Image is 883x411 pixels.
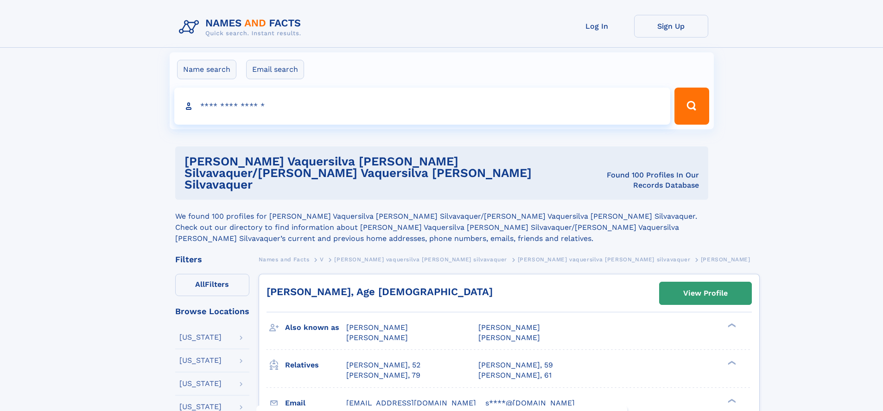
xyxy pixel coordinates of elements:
h3: Email [285,395,346,411]
div: ❯ [725,360,737,366]
label: Name search [177,60,236,79]
label: Email search [246,60,304,79]
a: View Profile [660,282,751,304]
div: [US_STATE] [179,403,222,411]
div: View Profile [683,283,728,304]
h1: [PERSON_NAME] Vaquersilva [PERSON_NAME] Silvavaquer/[PERSON_NAME] Vaquersilva [PERSON_NAME] Silva... [184,156,603,190]
span: [PERSON_NAME] vaquersilva [PERSON_NAME] silvavaquer [334,256,507,263]
span: V [320,256,324,263]
div: Filters [175,255,249,264]
a: [PERSON_NAME], 61 [478,370,552,380]
a: [PERSON_NAME], 59 [478,360,553,370]
a: [PERSON_NAME] vaquersilva [PERSON_NAME] silvavaquer [518,253,691,265]
a: [PERSON_NAME] vaquersilva [PERSON_NAME] silvavaquer [334,253,507,265]
span: [PERSON_NAME] [346,323,408,332]
h3: Relatives [285,357,346,373]
div: We found 100 profiles for [PERSON_NAME] Vaquersilva [PERSON_NAME] Silvavaquer/[PERSON_NAME] Vaque... [175,200,708,244]
a: [PERSON_NAME], Age [DEMOGRAPHIC_DATA] [267,286,493,297]
span: [PERSON_NAME] [701,256,750,263]
div: ❯ [725,322,737,329]
div: Found 100 Profiles In Our Records Database [603,170,699,190]
span: [EMAIL_ADDRESS][DOMAIN_NAME] [346,398,476,407]
input: search input [174,88,671,125]
div: [US_STATE] [179,357,222,364]
label: Filters [175,274,249,296]
span: [PERSON_NAME] [346,333,408,342]
h3: Also known as [285,320,346,335]
a: Sign Up [634,15,708,38]
button: Search Button [674,88,709,125]
a: Names and Facts [259,253,310,265]
div: [US_STATE] [179,334,222,341]
a: [PERSON_NAME], 52 [346,360,420,370]
span: All [195,280,205,289]
a: V [320,253,324,265]
a: Log In [560,15,634,38]
span: [PERSON_NAME] [478,333,540,342]
div: Browse Locations [175,307,249,316]
a: [PERSON_NAME], 79 [346,370,420,380]
div: ❯ [725,398,737,404]
span: [PERSON_NAME] vaquersilva [PERSON_NAME] silvavaquer [518,256,691,263]
span: [PERSON_NAME] [478,323,540,332]
img: Logo Names and Facts [175,15,309,40]
div: [US_STATE] [179,380,222,387]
